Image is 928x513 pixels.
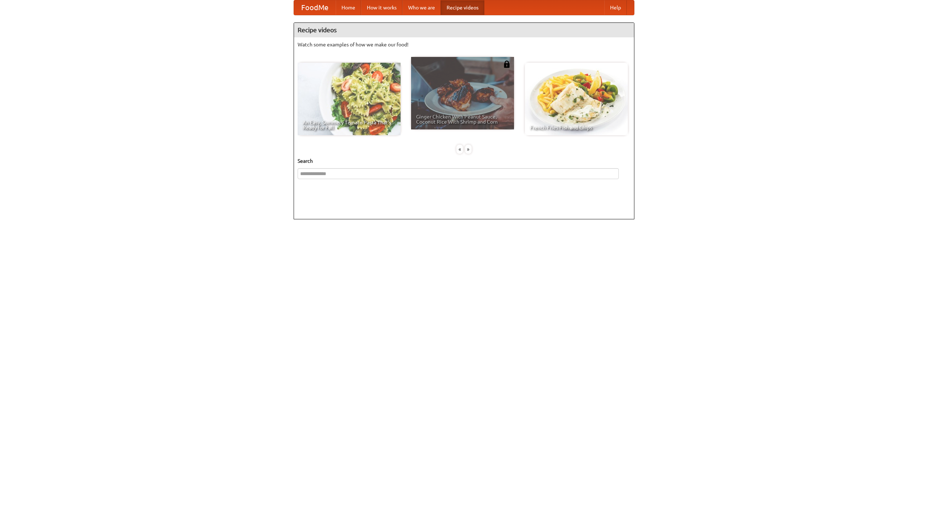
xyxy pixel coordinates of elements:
[604,0,627,15] a: Help
[336,0,361,15] a: Home
[298,63,401,135] a: An Easy, Summery Tomato Pasta That's Ready for Fall
[303,120,395,130] span: An Easy, Summery Tomato Pasta That's Ready for Fall
[402,0,441,15] a: Who we are
[441,0,484,15] a: Recipe videos
[525,63,628,135] a: French Fries Fish and Chips
[530,125,623,130] span: French Fries Fish and Chips
[294,23,634,37] h4: Recipe videos
[361,0,402,15] a: How it works
[294,0,336,15] a: FoodMe
[503,61,510,68] img: 483408.png
[465,145,472,154] div: »
[298,41,630,48] p: Watch some examples of how we make our food!
[298,157,630,165] h5: Search
[456,145,463,154] div: «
